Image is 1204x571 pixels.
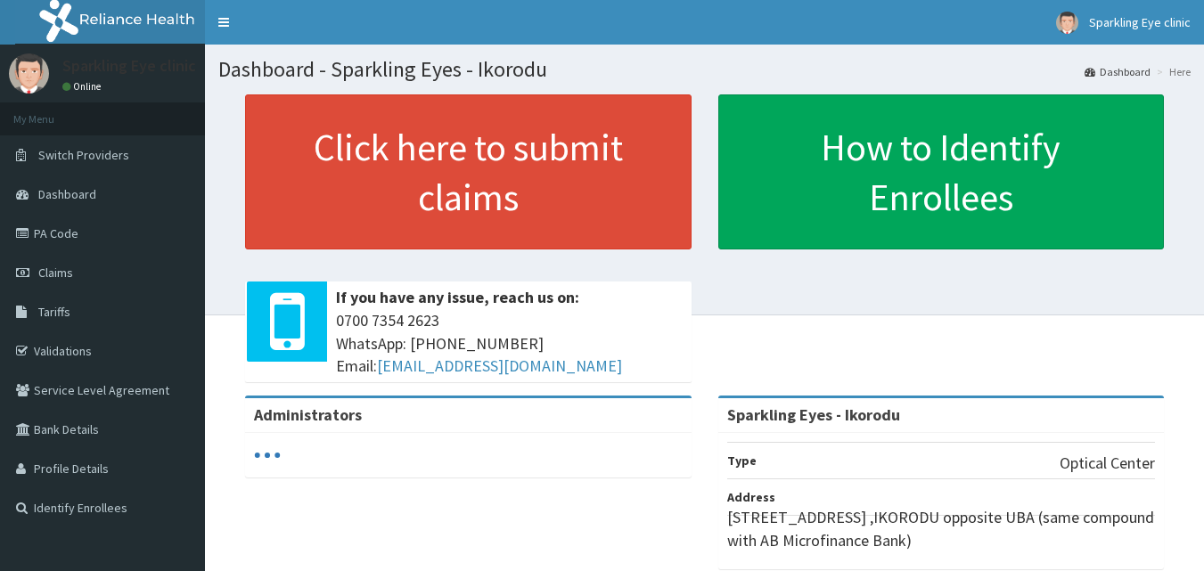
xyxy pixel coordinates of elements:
[38,265,73,281] span: Claims
[9,53,49,94] img: User Image
[254,404,362,425] b: Administrators
[377,355,622,376] a: [EMAIL_ADDRESS][DOMAIN_NAME]
[336,287,579,307] b: If you have any issue, reach us on:
[727,453,757,469] b: Type
[62,58,196,74] p: Sparkling Eye clinic
[336,309,683,378] span: 0700 7354 2623 WhatsApp: [PHONE_NUMBER] Email:
[1085,64,1151,79] a: Dashboard
[38,186,96,202] span: Dashboard
[1089,14,1191,30] span: Sparkling Eye clinic
[727,489,775,505] b: Address
[1060,452,1155,475] p: Optical Center
[245,94,692,249] a: Click here to submit claims
[38,147,129,163] span: Switch Providers
[1056,12,1078,34] img: User Image
[38,304,70,320] span: Tariffs
[218,58,1191,81] h1: Dashboard - Sparkling Eyes - Ikorodu
[62,80,105,93] a: Online
[718,94,1165,249] a: How to Identify Enrollees
[727,506,1156,551] p: [STREET_ADDRESS] ,IKORODU opposite UBA (same compound with AB Microfinance Bank)
[727,404,900,425] strong: Sparkling Eyes - Ikorodu
[254,442,281,469] svg: audio-loading
[1152,64,1191,79] li: Here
